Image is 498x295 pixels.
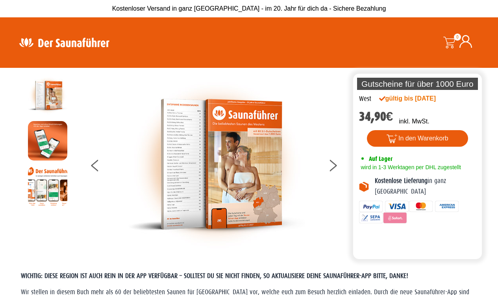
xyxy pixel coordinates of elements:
p: Gutscheine für über 1000 Euro [357,78,478,90]
img: der-saunafuehrer-2025-west [128,76,305,253]
span: € [386,109,393,124]
b: Kostenlose Lieferung [375,177,428,185]
div: West [359,94,371,104]
span: 0 [454,34,461,41]
p: in ganz [GEOGRAPHIC_DATA] [375,176,476,197]
p: inkl. MwSt. [399,117,429,126]
img: Anleitung7tn [28,166,67,206]
div: gültig bis [DATE] [379,94,453,103]
img: MOCKUP-iPhone_regional [28,121,67,161]
span: WICHTIG: DIESE REGION IST AUCH REIN IN DER APP VERFÜGBAR – SOLLTEST DU SIE NICHT FINDEN, SO AKTUA... [21,272,408,280]
span: Auf Lager [369,155,392,162]
span: Kostenloser Versand in ganz [GEOGRAPHIC_DATA] - im 20. Jahr für dich da - Sichere Bezahlung [112,5,386,12]
button: In den Warenkorb [367,130,468,147]
bdi: 34,90 [359,109,393,124]
img: der-saunafuehrer-2025-west [28,76,67,115]
span: wird in 1-3 Werktagen per DHL zugestellt [359,164,461,170]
